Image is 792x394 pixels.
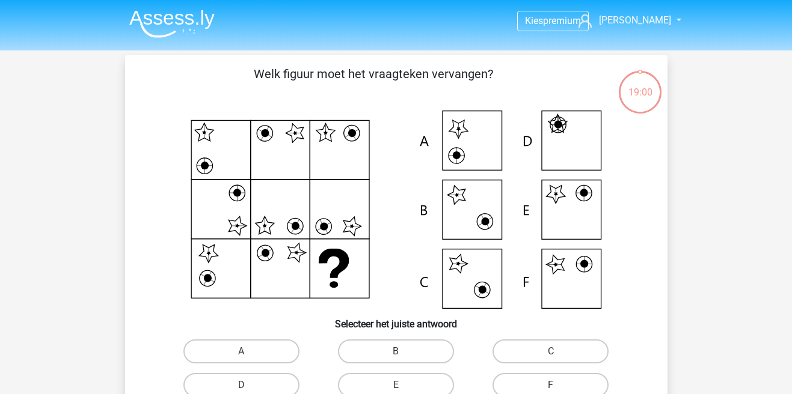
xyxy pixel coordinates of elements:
div: 19:00 [618,70,663,100]
label: C [493,339,609,363]
span: Kies [525,15,543,26]
label: B [338,339,454,363]
h6: Selecteer het juiste antwoord [144,309,648,330]
span: [PERSON_NAME] [599,14,671,26]
img: Assessly [129,10,215,38]
a: Kiespremium [518,13,588,29]
span: premium [543,15,581,26]
a: [PERSON_NAME] [574,13,672,28]
label: A [183,339,299,363]
p: Welk figuur moet het vraagteken vervangen? [144,65,603,101]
